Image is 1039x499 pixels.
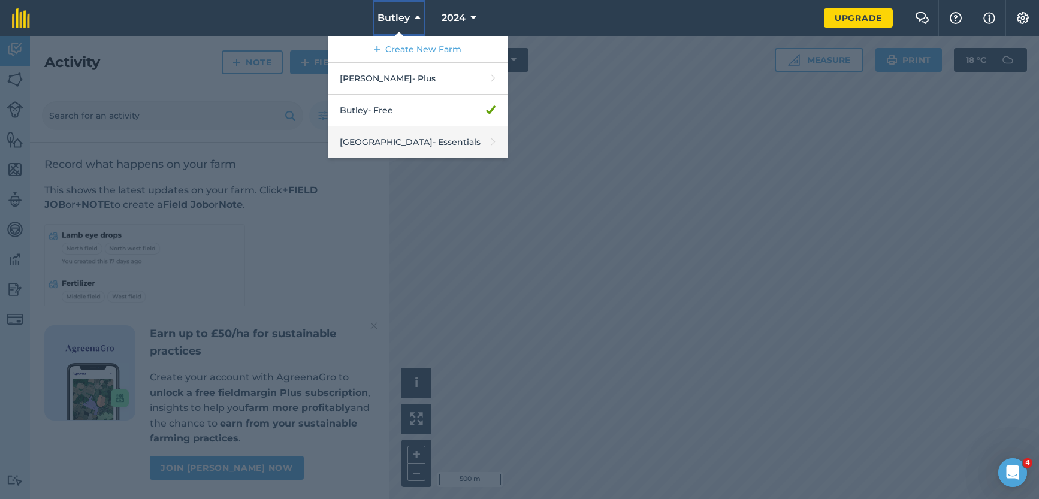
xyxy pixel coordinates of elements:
[983,11,995,25] img: svg+xml;base64,PHN2ZyB4bWxucz0iaHR0cDovL3d3dy53My5vcmcvMjAwMC9zdmciIHdpZHRoPSIxNyIgaGVpZ2h0PSIxNy...
[824,8,893,28] a: Upgrade
[1016,12,1030,24] img: A cog icon
[328,126,508,158] a: [GEOGRAPHIC_DATA]- Essentials
[998,458,1027,487] iframe: Intercom live chat
[915,12,929,24] img: Two speech bubbles overlapping with the left bubble in the forefront
[12,8,30,28] img: fieldmargin Logo
[328,63,508,95] a: [PERSON_NAME]- Plus
[328,95,508,126] a: Butley- Free
[949,12,963,24] img: A question mark icon
[377,11,410,25] span: Butley
[328,36,508,63] a: Create New Farm
[442,11,466,25] span: 2024
[1023,458,1032,468] span: 4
